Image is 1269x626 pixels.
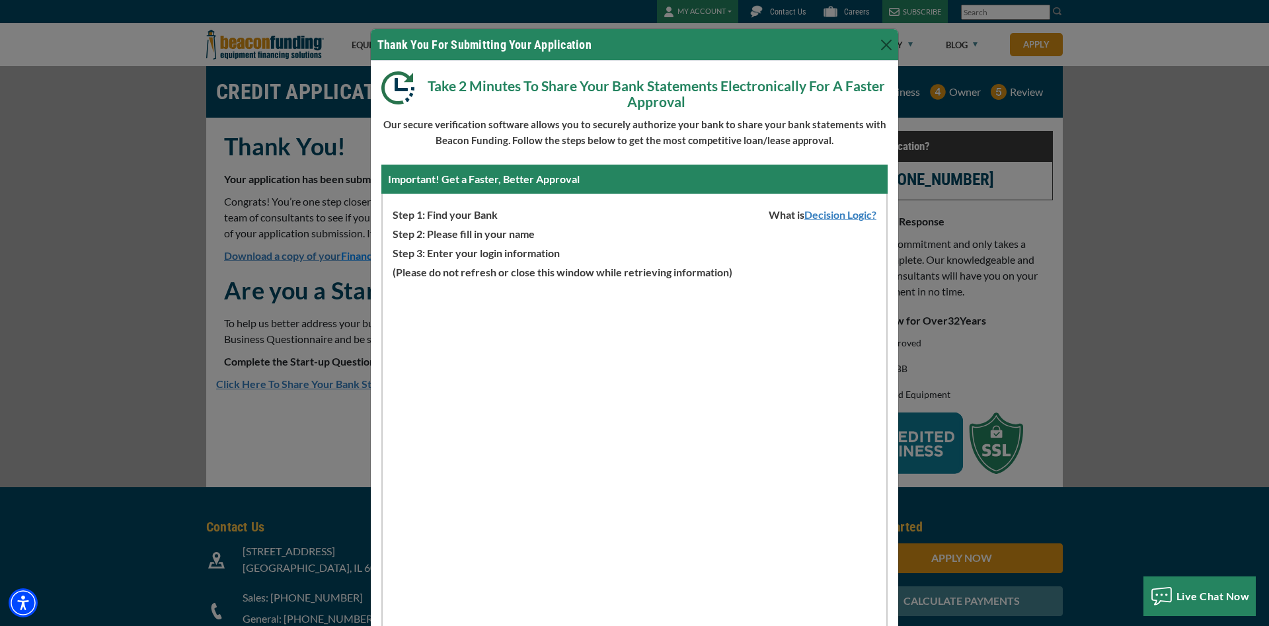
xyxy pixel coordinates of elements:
[377,36,592,54] h4: Thank You For Submitting Your Application
[383,242,886,261] p: Step 3: Enter your login information
[381,116,888,148] p: Our secure verification software allows you to securely authorize your bank to share your bank st...
[804,208,886,221] a: Decision Logic?
[1143,576,1256,616] button: Live Chat Now
[383,204,498,223] span: Step 1: Find your Bank
[383,261,886,280] p: (Please do not refresh or close this window while retrieving information)
[383,223,886,242] p: Step 2: Please fill in your name
[1176,590,1250,602] span: Live Chat Now
[381,165,888,194] div: Important! Get a Faster, Better Approval
[381,71,888,110] p: Take 2 Minutes To Share Your Bank Statements Electronically For A Faster Approval
[759,204,886,223] span: What is
[381,71,424,104] img: Modal DL Clock
[876,34,897,56] button: Close
[9,588,38,617] div: Accessibility Menu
